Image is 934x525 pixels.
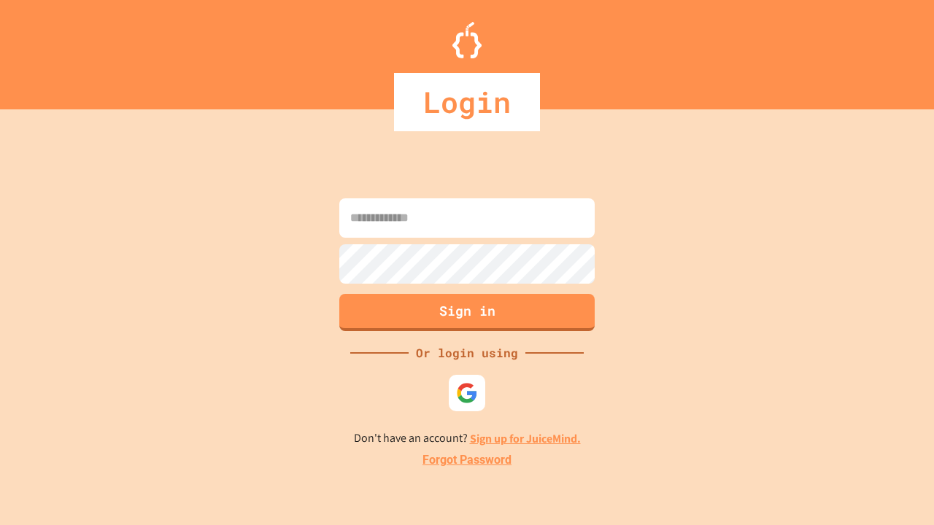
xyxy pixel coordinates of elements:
[422,451,512,469] a: Forgot Password
[354,429,581,448] p: Don't have an account?
[339,294,595,331] button: Sign in
[409,344,525,362] div: Or login using
[394,73,540,131] div: Login
[452,22,482,58] img: Logo.svg
[456,382,478,404] img: google-icon.svg
[470,431,581,446] a: Sign up for JuiceMind.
